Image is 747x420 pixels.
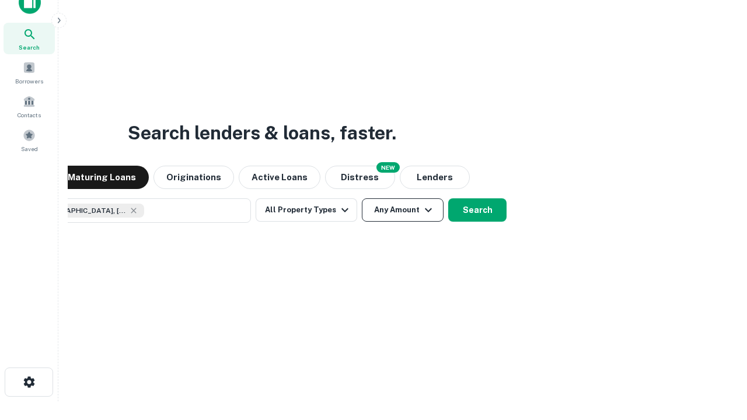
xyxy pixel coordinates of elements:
a: Contacts [4,90,55,122]
iframe: Chat Widget [689,327,747,383]
span: Borrowers [15,76,43,86]
a: Search [4,23,55,54]
button: Lenders [400,166,470,189]
button: [GEOGRAPHIC_DATA], [GEOGRAPHIC_DATA], [GEOGRAPHIC_DATA] [18,198,251,223]
button: Originations [153,166,234,189]
button: Search distressed loans with lien and other non-mortgage details. [325,166,395,189]
button: Active Loans [239,166,320,189]
span: [GEOGRAPHIC_DATA], [GEOGRAPHIC_DATA], [GEOGRAPHIC_DATA] [39,205,127,216]
a: Saved [4,124,55,156]
button: All Property Types [256,198,357,222]
span: Search [19,43,40,52]
button: Maturing Loans [55,166,149,189]
h3: Search lenders & loans, faster. [128,119,396,147]
div: NEW [376,162,400,173]
a: Borrowers [4,57,55,88]
span: Saved [21,144,38,153]
span: Contacts [18,110,41,120]
button: Search [448,198,507,222]
button: Any Amount [362,198,444,222]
